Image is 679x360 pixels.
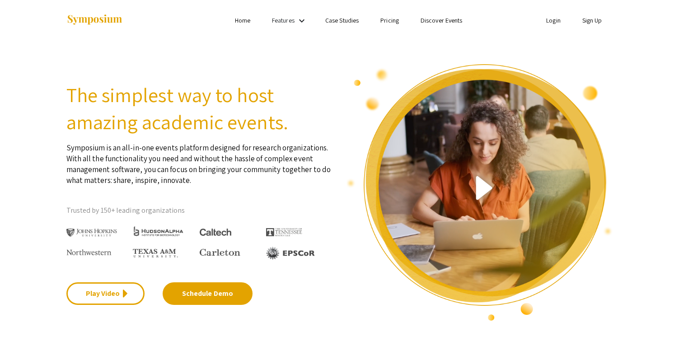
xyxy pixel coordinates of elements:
[133,226,184,236] img: HudsonAlpha
[66,204,333,217] p: Trusted by 150+ leading organizations
[266,247,316,260] img: EPSCOR
[266,228,302,236] img: The University of Tennessee
[66,136,333,186] p: Symposium is an all-in-one events platform designed for research organizations. With all the func...
[546,16,561,24] a: Login
[66,14,123,26] img: Symposium by ForagerOne
[421,16,463,24] a: Discover Events
[200,229,231,236] img: Caltech
[380,16,399,24] a: Pricing
[66,81,333,136] h2: The simplest way to host amazing academic events.
[347,63,613,322] img: video overview of Symposium
[66,282,145,305] a: Play Video
[235,16,250,24] a: Home
[296,15,307,26] mat-icon: Expand Features list
[163,282,253,305] a: Schedule Demo
[133,249,178,258] img: Texas A&M University
[582,16,602,24] a: Sign Up
[325,16,359,24] a: Case Studies
[272,16,295,24] a: Features
[66,229,117,237] img: Johns Hopkins University
[66,249,112,255] img: Northwestern
[200,249,240,256] img: Carleton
